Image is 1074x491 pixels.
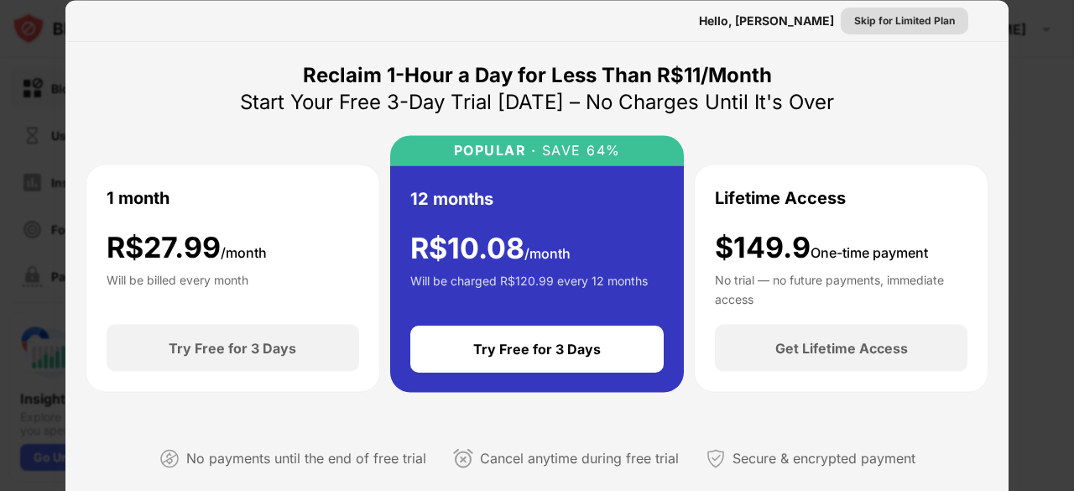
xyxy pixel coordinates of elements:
div: Start Your Free 3-Day Trial [DATE] – No Charges Until It's Over [240,88,834,115]
div: Hello, [PERSON_NAME] [699,13,834,27]
img: cancel-anytime [453,448,473,468]
div: Secure & encrypted payment [733,447,915,471]
div: Lifetime Access [715,185,846,210]
span: /month [524,244,571,261]
div: Cancel anytime during free trial [480,447,679,471]
div: Will be charged R$120.99 every 12 months [410,272,648,306]
div: 12 months [410,185,493,211]
div: POPULAR · [454,142,537,158]
div: R$ 10.08 [410,231,571,265]
div: SAVE 64% [536,142,621,158]
span: One-time payment [811,243,928,260]
div: Try Free for 3 Days [473,341,601,358]
div: Skip for Limited Plan [854,12,955,29]
div: 1 month [107,185,169,210]
div: Get Lifetime Access [775,340,908,357]
img: not-paying [159,448,180,468]
div: R$ 27.99 [107,230,267,264]
div: Reclaim 1-Hour a Day for Less Than R$11/Month [303,61,772,88]
div: $149.9 [715,230,928,264]
div: No trial — no future payments, immediate access [715,271,967,305]
span: /month [221,243,267,260]
div: Will be billed every month [107,271,248,305]
div: Try Free for 3 Days [169,340,296,357]
img: secured-payment [706,448,726,468]
div: No payments until the end of free trial [186,447,426,471]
